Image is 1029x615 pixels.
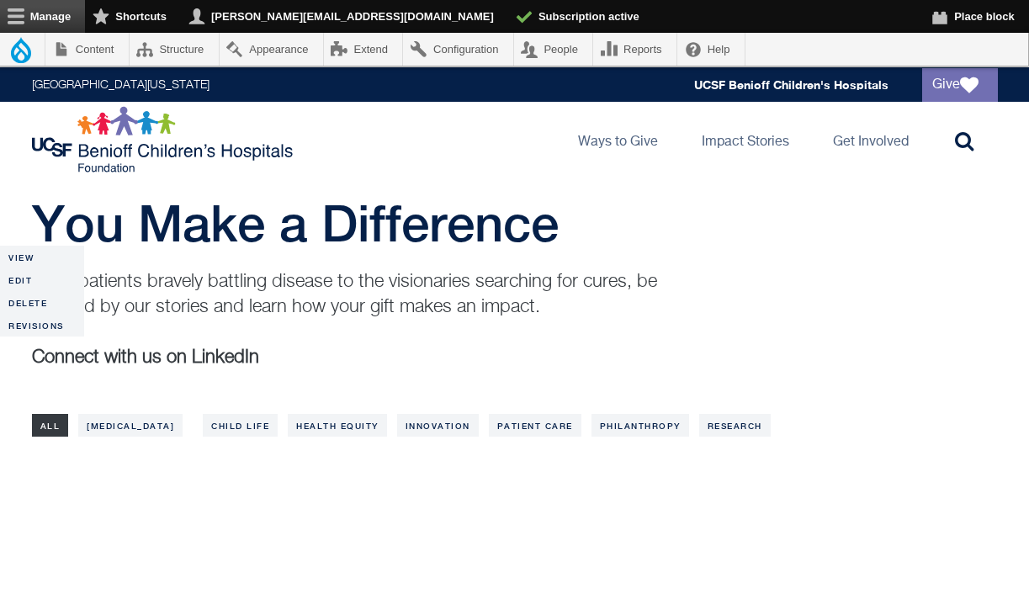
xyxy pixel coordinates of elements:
[677,33,745,66] a: Help
[694,77,888,92] a: UCSF Benioff Children's Hospitals
[32,414,69,437] a: All
[288,414,387,437] a: Health Equity
[32,269,680,320] p: From patients bravely battling disease to the visionaries searching for cures, be inspired by our...
[397,414,479,437] a: Innovation
[32,106,297,173] img: Logo for UCSF Benioff Children's Hospitals Foundation
[32,348,259,367] b: Connect with us on LinkedIn
[922,68,998,102] a: Give
[203,414,278,437] a: Child Life
[514,33,593,66] a: People
[688,102,803,178] a: Impact Stories
[593,33,676,66] a: Reports
[78,414,183,437] a: [MEDICAL_DATA]
[565,102,671,178] a: Ways to Give
[220,33,323,66] a: Appearance
[591,414,689,437] a: Philanthropy
[489,414,581,437] a: Patient Care
[403,33,512,66] a: Configuration
[45,33,129,66] a: Content
[819,102,922,178] a: Get Involved
[32,79,210,91] a: [GEOGRAPHIC_DATA][US_STATE]
[699,414,771,437] a: Research
[130,33,219,66] a: Structure
[32,194,559,252] span: You Make a Difference
[324,33,403,66] a: Extend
